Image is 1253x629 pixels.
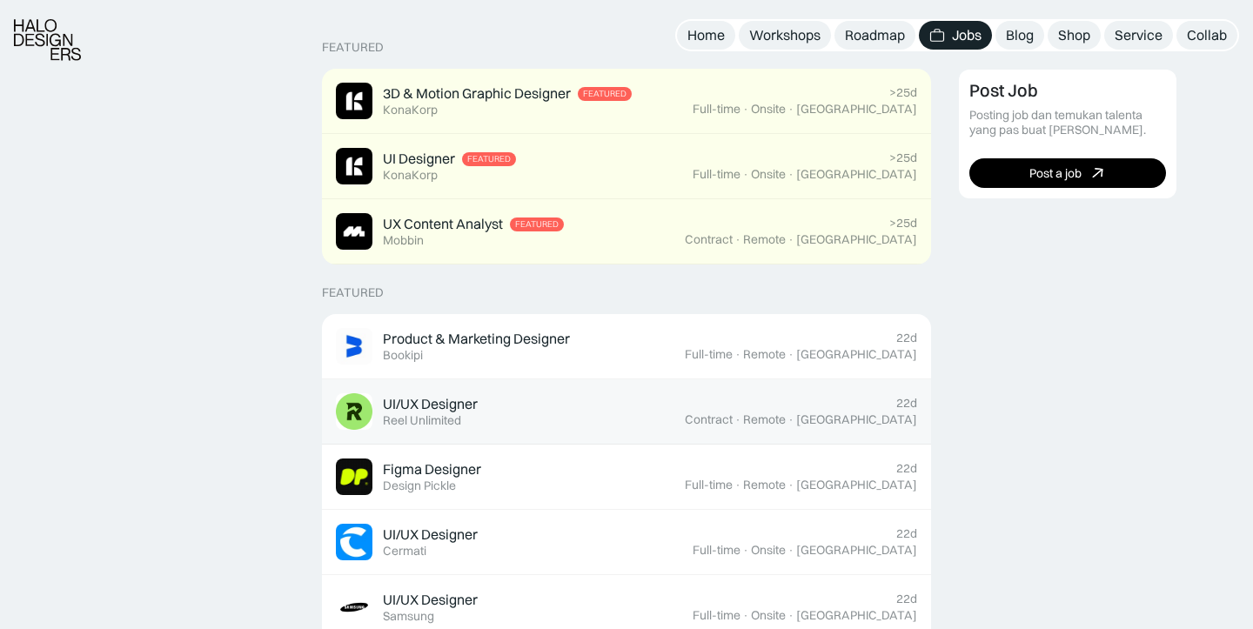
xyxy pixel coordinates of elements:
[693,608,740,623] div: Full-time
[685,412,733,427] div: Contract
[1048,21,1101,50] a: Shop
[677,21,735,50] a: Home
[751,543,786,558] div: Onsite
[336,83,372,119] img: Job Image
[383,609,434,624] div: Samsung
[583,89,626,99] div: Featured
[742,167,749,182] div: ·
[322,199,931,264] a: Job ImageUX Content AnalystFeaturedMobbin>25dContract·Remote·[GEOGRAPHIC_DATA]
[687,26,725,44] div: Home
[336,148,372,184] img: Job Image
[693,543,740,558] div: Full-time
[383,460,481,478] div: Figma Designer
[969,158,1166,188] a: Post a job
[739,21,831,50] a: Workshops
[742,608,749,623] div: ·
[749,26,821,44] div: Workshops
[383,525,478,544] div: UI/UX Designer
[969,108,1166,137] div: Posting job dan temukan talenta yang pas buat [PERSON_NAME].
[383,103,438,117] div: KonaKorp
[796,412,917,427] div: [GEOGRAPHIC_DATA]
[796,102,917,117] div: [GEOGRAPHIC_DATA]
[787,412,794,427] div: ·
[336,589,372,626] img: Job Image
[336,393,372,430] img: Job Image
[383,395,478,413] div: UI/UX Designer
[1115,26,1163,44] div: Service
[467,154,511,164] div: Featured
[889,151,917,165] div: >25d
[336,524,372,560] img: Job Image
[787,478,794,492] div: ·
[845,26,905,44] div: Roadmap
[796,167,917,182] div: [GEOGRAPHIC_DATA]
[743,412,786,427] div: Remote
[1058,26,1090,44] div: Shop
[787,347,794,362] div: ·
[787,232,794,247] div: ·
[685,478,733,492] div: Full-time
[322,40,384,55] div: Featured
[995,21,1044,50] a: Blog
[734,478,741,492] div: ·
[796,232,917,247] div: [GEOGRAPHIC_DATA]
[1006,26,1034,44] div: Blog
[1104,21,1173,50] a: Service
[383,478,456,493] div: Design Pickle
[685,232,733,247] div: Contract
[336,458,372,495] img: Job Image
[751,167,786,182] div: Onsite
[734,232,741,247] div: ·
[834,21,915,50] a: Roadmap
[322,445,931,510] a: Job ImageFigma DesignerDesign Pickle22dFull-time·Remote·[GEOGRAPHIC_DATA]
[796,347,917,362] div: [GEOGRAPHIC_DATA]
[919,21,992,50] a: Jobs
[322,69,931,134] a: Job Image3D & Motion Graphic DesignerFeaturedKonaKorp>25dFull-time·Onsite·[GEOGRAPHIC_DATA]
[896,396,917,411] div: 22d
[889,85,917,100] div: >25d
[322,379,931,445] a: Job ImageUI/UX DesignerReel Unlimited22dContract·Remote·[GEOGRAPHIC_DATA]
[322,314,931,379] a: Job ImageProduct & Marketing DesignerBookipi22dFull-time·Remote·[GEOGRAPHIC_DATA]
[1176,21,1237,50] a: Collab
[734,412,741,427] div: ·
[383,168,438,183] div: KonaKorp
[743,478,786,492] div: Remote
[1187,26,1227,44] div: Collab
[787,102,794,117] div: ·
[751,608,786,623] div: Onsite
[322,134,931,199] a: Job ImageUI DesignerFeaturedKonaKorp>25dFull-time·Onsite·[GEOGRAPHIC_DATA]
[796,608,917,623] div: [GEOGRAPHIC_DATA]
[896,526,917,541] div: 22d
[751,102,786,117] div: Onsite
[383,544,426,559] div: Cermati
[693,167,740,182] div: Full-time
[336,213,372,250] img: Job Image
[742,102,749,117] div: ·
[685,347,733,362] div: Full-time
[896,331,917,345] div: 22d
[383,330,570,348] div: Product & Marketing Designer
[383,591,478,609] div: UI/UX Designer
[383,215,503,233] div: UX Content Analyst
[969,80,1038,101] div: Post Job
[743,232,786,247] div: Remote
[734,347,741,362] div: ·
[1029,165,1082,180] div: Post a job
[383,84,571,103] div: 3D & Motion Graphic Designer
[383,233,424,248] div: Mobbin
[787,167,794,182] div: ·
[693,102,740,117] div: Full-time
[742,543,749,558] div: ·
[322,510,931,575] a: Job ImageUI/UX DesignerCermati22dFull-time·Onsite·[GEOGRAPHIC_DATA]
[383,348,423,363] div: Bookipi
[787,608,794,623] div: ·
[796,543,917,558] div: [GEOGRAPHIC_DATA]
[515,219,559,230] div: Featured
[743,347,786,362] div: Remote
[787,543,794,558] div: ·
[889,216,917,231] div: >25d
[336,328,372,365] img: Job Image
[383,413,461,428] div: Reel Unlimited
[896,461,917,476] div: 22d
[383,150,455,168] div: UI Designer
